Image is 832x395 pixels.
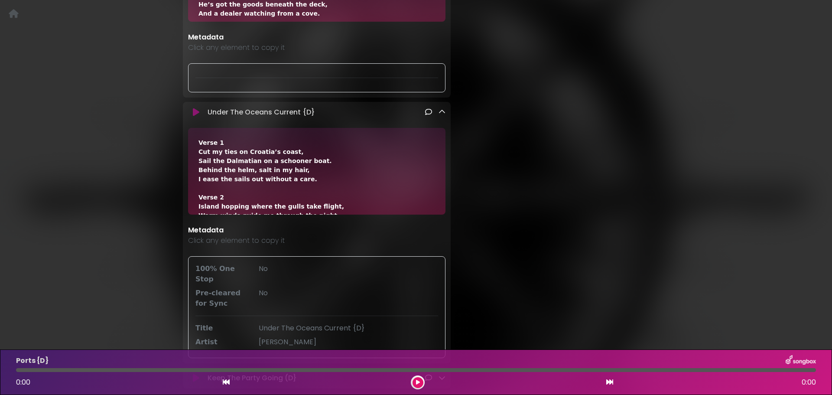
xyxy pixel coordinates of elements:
[188,225,445,235] p: Metadata
[259,323,364,333] span: Under The Oceans Current {D}
[188,32,445,42] p: Metadata
[259,288,268,298] span: No
[259,337,316,347] span: [PERSON_NAME]
[190,264,253,284] div: 100% One Stop
[190,288,253,309] div: Pre-cleared for Sync
[208,107,315,118] p: Under The Oceans Current {D}
[190,337,253,347] div: Artist
[259,264,268,274] span: No
[786,355,816,366] img: songbox-logo-white.png
[188,42,445,53] p: Click any element to copy it
[16,356,49,366] p: Ports {D}
[802,377,816,388] span: 0:00
[16,377,30,387] span: 0:00
[188,235,445,246] p: Click any element to copy it
[190,323,253,333] div: Title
